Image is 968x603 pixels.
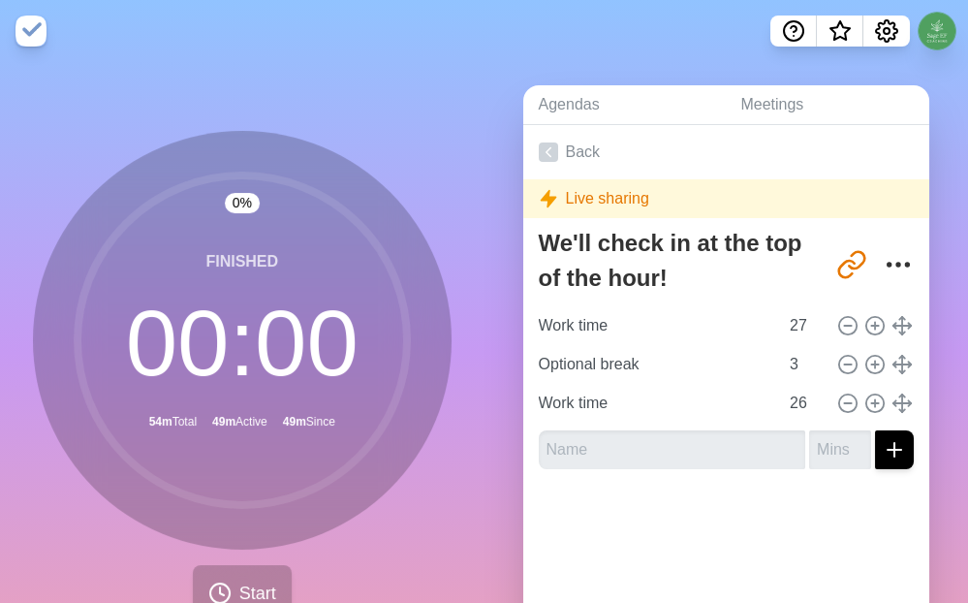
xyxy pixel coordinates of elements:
[809,430,871,469] input: Mins
[782,306,828,345] input: Mins
[832,245,871,284] button: Share link
[531,306,779,345] input: Name
[863,16,910,47] button: Settings
[725,85,929,125] a: Meetings
[523,85,726,125] a: Agendas
[523,179,930,218] div: Live sharing
[531,384,779,423] input: Name
[879,245,918,284] button: More
[817,16,863,47] button: What’s new
[770,16,817,47] button: Help
[523,125,930,179] a: Back
[531,345,779,384] input: Name
[782,345,828,384] input: Mins
[782,384,828,423] input: Mins
[539,430,806,469] input: Name
[16,16,47,47] img: timeblocks logo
